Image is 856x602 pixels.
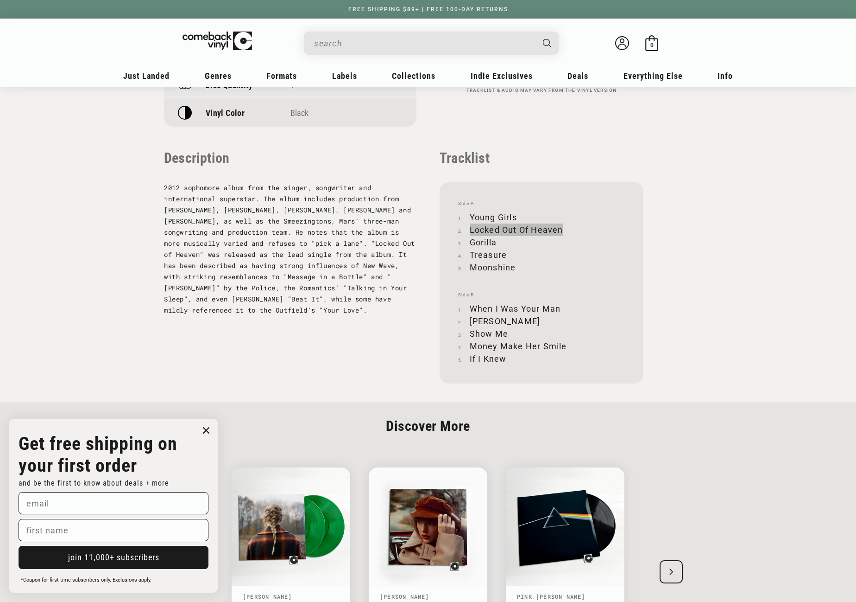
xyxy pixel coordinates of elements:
a: FREE SHIPPING $89+ | FREE 100-DAY RETURNS [339,6,517,13]
span: Everything Else [623,71,683,81]
span: Genres [205,71,232,81]
span: Info [718,71,733,81]
input: email [19,492,208,514]
li: If I Knew [458,352,625,365]
strong: Get free shipping on your first order [19,433,177,476]
li: When I Was Your Man [458,302,625,315]
p: Tracklist & audio may vary from the vinyl version [440,88,643,93]
p: Vinyl Color [206,108,245,118]
span: Labels [332,71,357,81]
li: Locked Out Of Heaven [458,224,625,236]
span: 0 [650,42,654,49]
span: Side B [458,292,625,298]
li: Show Me [458,327,625,340]
input: first name [19,519,208,541]
li: Young Girls [458,211,625,224]
li: [PERSON_NAME] [458,315,625,327]
a: [PERSON_NAME] [380,593,429,600]
span: Formats [266,71,297,81]
span: Indie Exclusives [471,71,533,81]
li: Treasure [458,249,625,261]
button: join 11,000+ subscribers [19,546,208,569]
div: Search [304,32,559,55]
a: Pink [PERSON_NAME] [517,593,585,600]
li: Moonshine [458,261,625,274]
button: Close dialog [199,423,213,437]
p: Tracklist [440,150,643,166]
input: When autocomplete results are available use up and down arrows to review and enter to select [314,34,534,53]
p: Description [164,150,416,166]
li: Money Make Her Smile [458,340,625,352]
span: Deals [567,71,588,81]
span: *Coupon for first-time subscribers only. Exclusions apply. [21,577,151,583]
span: and be the first to know about deals + more [19,479,169,487]
span: Side A [458,201,625,206]
a: [PERSON_NAME] [243,593,292,600]
span: Collections [392,71,435,81]
div: Next slide [660,560,683,583]
span: Black [290,108,309,118]
button: Search [535,32,560,55]
li: Gorilla [458,236,625,249]
p: 2012 sophomore album from the singer, songwriter and international superstar. The album includes ... [164,182,416,316]
span: Just Landed [123,71,170,81]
